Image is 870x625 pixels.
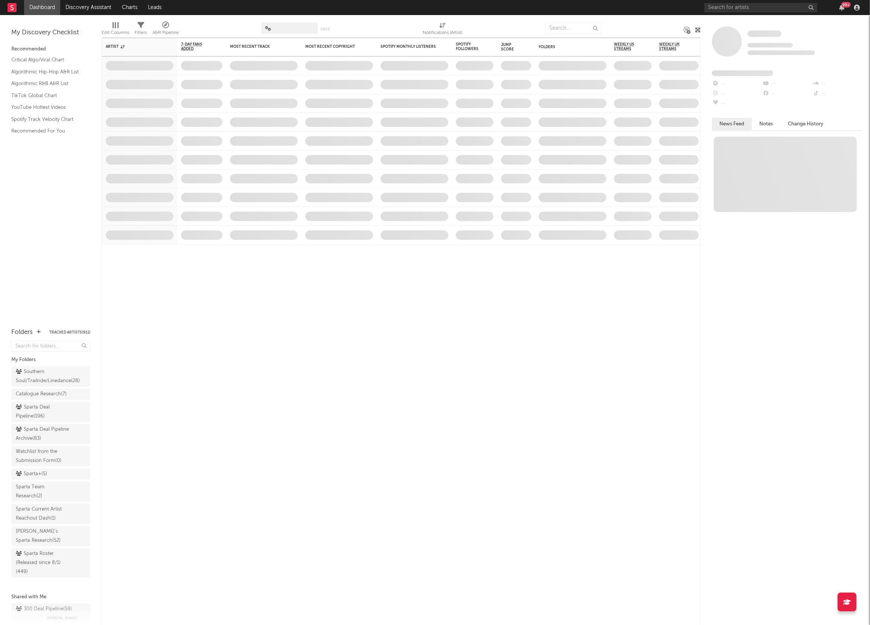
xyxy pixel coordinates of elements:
div: Sparta Deal Pipeline Archive ( 83 ) [16,425,69,443]
div: Sparta Team Research ( 2 ) [16,483,69,501]
div: Watchlist from the Submission Form ( 0 ) [16,447,69,465]
input: Search... [545,23,602,34]
a: Some Artist [748,30,782,38]
div: A&R Pipeline [152,19,179,41]
div: Edit Columns [102,19,129,41]
div: Edit Columns [102,28,129,37]
div: -- [812,79,862,89]
div: A&R Pipeline [152,28,179,37]
span: Tracking Since: [DATE] [748,43,793,47]
span: Weekly UK Streams [659,42,687,51]
button: 99+ [839,5,844,11]
div: -- [712,79,762,89]
button: Tracked Artists(911) [49,331,90,334]
div: Sparta Current Artist Reachout Dash ( 1 ) [16,505,69,523]
div: Catalogue Research ( 7 ) [16,390,67,399]
div: -- [812,89,862,99]
span: Some Artist [748,30,782,37]
span: Fans Added by Platform [712,70,773,76]
div: Artist [106,44,162,49]
a: Watchlist from the Submission Form(0) [11,446,90,466]
div: -- [712,89,762,99]
a: Catalogue Research(7) [11,389,90,400]
div: Recommended [11,45,90,54]
a: Spotify Track Velocity Chart [11,115,83,123]
a: YouTube Hottest Videos [11,103,83,111]
div: Shared with Me [11,593,90,602]
input: Search for artists [704,3,817,12]
a: [PERSON_NAME]'s Sparta Research(52) [11,526,90,546]
button: Change History [780,118,831,130]
a: Sparta Deal Pipeline Archive(83) [11,424,90,444]
div: -- [762,89,812,99]
div: Filters [135,19,147,41]
a: Algorithmic Hip-Hop A&R List [11,68,83,76]
div: -- [762,79,812,89]
div: Sparta Roster (Released since 8/1) ( 449 ) [16,549,69,576]
div: Sparta Deal Pipeline ( 196 ) [16,403,69,421]
span: 0 fans last week [748,50,815,55]
div: Jump Score [501,43,520,52]
button: Notes [752,118,780,130]
div: Most Recent Track [230,44,286,49]
div: Most Recent Copyright [305,44,362,49]
div: Folders [11,328,33,337]
div: Sparta+ ( 5 ) [16,470,47,479]
a: TikTok Global Chart [11,91,83,100]
span: [PERSON_NAME] [47,614,77,623]
div: -- [712,99,762,108]
a: Algorithmic R&B A&R List [11,79,83,88]
div: Filters [135,28,147,37]
a: Southern Soul/Trailride/Linedance(28) [11,366,90,387]
div: [PERSON_NAME]'s Sparta Research ( 52 ) [16,527,69,545]
div: Notifications (Artist) [423,19,463,41]
div: Notifications (Artist) [423,28,463,37]
a: Sparta Current Artist Reachout Dash(1) [11,504,90,524]
div: 300 Deal Pipeline ( 59 ) [16,605,72,614]
input: Search for folders... [11,341,90,352]
button: Save [320,27,330,31]
a: Sparta+(5) [11,468,90,480]
span: Weekly US Streams [614,42,640,51]
div: Folders [539,45,595,49]
a: Sparta Deal Pipeline(196) [11,402,90,422]
a: Sparta Team Research(2) [11,482,90,502]
a: Critical Algo/Viral Chart [11,56,83,64]
a: Sparta Roster (Released since 8/1)(449) [11,548,90,578]
div: Southern Soul/Trailride/Linedance ( 28 ) [16,367,80,386]
a: 300 Deal Pipeline(59)[PERSON_NAME] [11,604,90,624]
div: Spotify Followers [456,42,482,51]
div: My Discovery Checklist [11,28,90,37]
div: Spotify Monthly Listeners [381,44,437,49]
button: News Feed [712,118,752,130]
div: My Folders [11,355,90,364]
a: Recommended For You [11,127,83,135]
div: 99 + [841,2,851,8]
span: 7-Day Fans Added [181,42,211,51]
